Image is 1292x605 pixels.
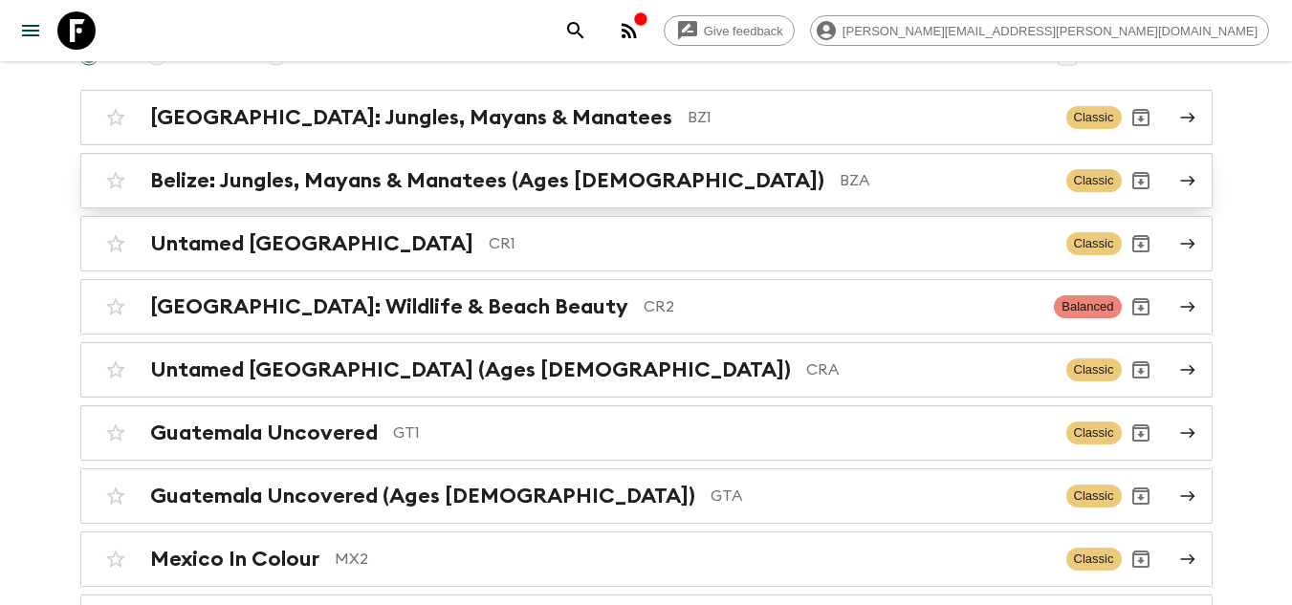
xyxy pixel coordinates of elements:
[1122,414,1160,452] button: Archive
[80,90,1213,145] a: [GEOGRAPHIC_DATA]: Jungles, Mayans & ManateesBZ1ClassicArchive
[80,405,1213,461] a: Guatemala UncoveredGT1ClassicArchive
[11,11,50,50] button: menu
[150,547,319,572] h2: Mexico In Colour
[1122,162,1160,200] button: Archive
[1066,358,1122,381] span: Classic
[80,531,1213,587] a: Mexico In ColourMX2ClassicArchive
[80,153,1213,208] a: Belize: Jungles, Mayans & Manatees (Ages [DEMOGRAPHIC_DATA])BZAClassicArchive
[150,168,824,193] h2: Belize: Jungles, Mayans & Manatees (Ages [DEMOGRAPHIC_DATA])
[150,294,628,319] h2: [GEOGRAPHIC_DATA]: Wildlife & Beach Beauty
[664,15,795,46] a: Give feedback
[1066,421,1122,444] span: Classic
[489,232,1051,255] p: CR1
[150,484,695,508] h2: Guatemala Uncovered (Ages [DEMOGRAPHIC_DATA])
[150,231,473,256] h2: Untamed [GEOGRAPHIC_DATA]
[1066,548,1122,571] span: Classic
[840,169,1051,192] p: BZA
[693,24,794,38] span: Give feedback
[832,24,1268,38] span: [PERSON_NAME][EMAIL_ADDRESS][PERSON_NAME][DOMAIN_NAME]
[1122,477,1160,515] button: Archive
[1066,106,1122,129] span: Classic
[810,15,1269,46] div: [PERSON_NAME][EMAIL_ADDRESS][PERSON_NAME][DOMAIN_NAME]
[1122,225,1160,263] button: Archive
[80,216,1213,271] a: Untamed [GEOGRAPHIC_DATA]CR1ClassicArchive
[1122,540,1160,578] button: Archive
[1122,288,1160,326] button: Archive
[335,548,1051,571] p: MX2
[1066,232,1122,255] span: Classic
[1066,169,1122,192] span: Classic
[150,105,672,130] h2: [GEOGRAPHIC_DATA]: Jungles, Mayans & Manatees
[688,106,1051,129] p: BZ1
[557,11,595,50] button: search adventures
[393,421,1051,444] p: GT1
[806,358,1051,381] p: CRA
[1066,485,1122,508] span: Classic
[150,421,378,445] h2: Guatemala Uncovered
[644,295,1040,318] p: CR2
[711,485,1051,508] p: GTA
[80,279,1213,335] a: [GEOGRAPHIC_DATA]: Wildlife & Beach BeautyCR2BalancedArchive
[80,342,1213,398] a: Untamed [GEOGRAPHIC_DATA] (Ages [DEMOGRAPHIC_DATA])CRAClassicArchive
[150,357,791,382] h2: Untamed [GEOGRAPHIC_DATA] (Ages [DEMOGRAPHIC_DATA])
[1122,351,1160,389] button: Archive
[1122,98,1160,137] button: Archive
[1054,295,1121,318] span: Balanced
[80,468,1213,524] a: Guatemala Uncovered (Ages [DEMOGRAPHIC_DATA])GTAClassicArchive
